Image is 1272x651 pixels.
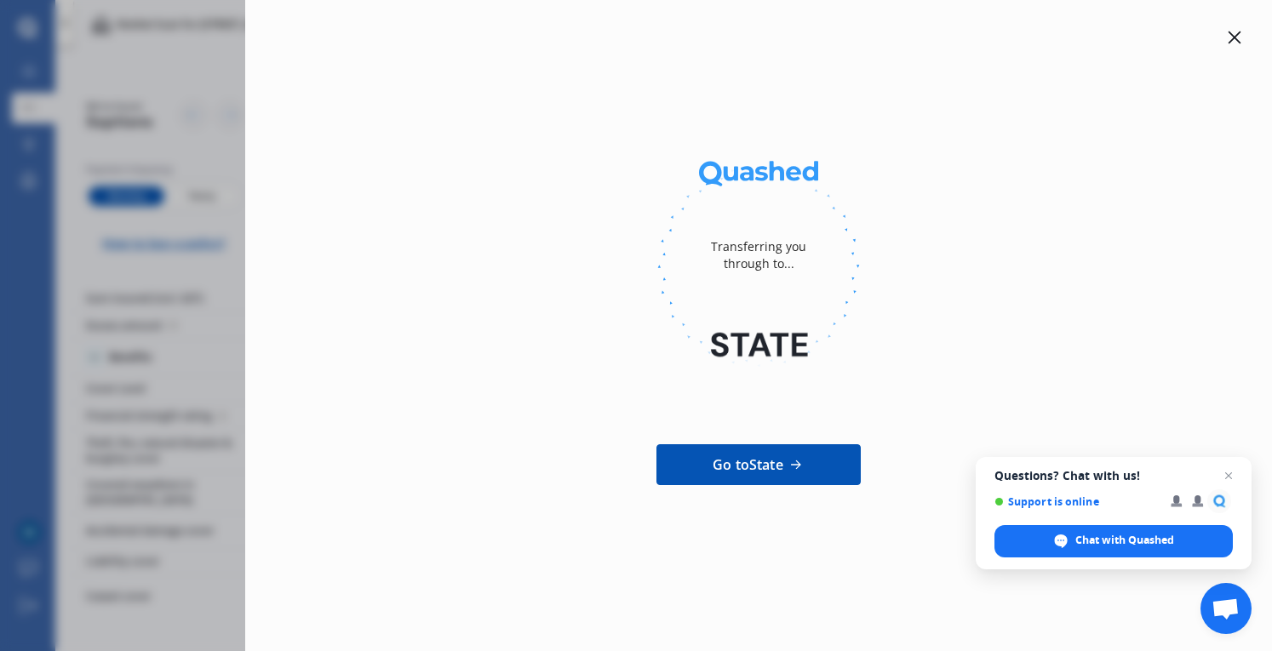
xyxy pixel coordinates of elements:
[651,306,866,383] img: State-text-1.webp
[656,444,861,485] a: Go toState
[994,495,1159,508] span: Support is online
[994,469,1233,483] span: Questions? Chat with us!
[1075,533,1174,548] span: Chat with Quashed
[713,454,783,475] span: Go to State
[1200,583,1252,634] div: Open chat
[994,525,1233,557] div: Chat with Quashed
[1218,465,1239,486] span: Close chat
[690,204,827,306] div: Transferring you through to...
